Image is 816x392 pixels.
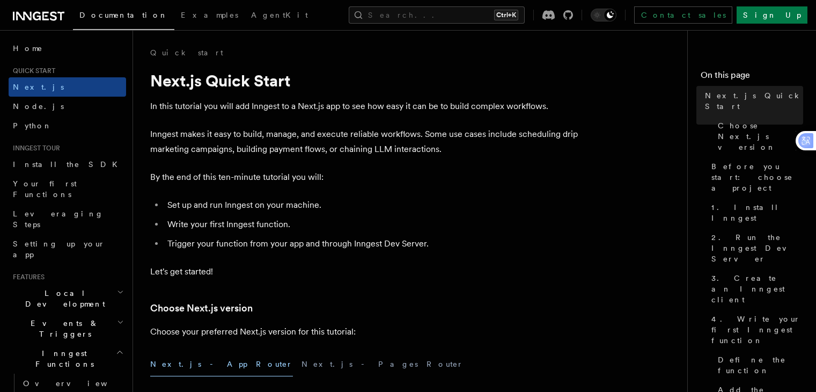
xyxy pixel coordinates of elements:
span: Local Development [9,288,117,309]
span: Define the function [718,354,803,376]
h1: Next.js Quick Start [150,71,579,90]
a: Choose Next.js version [714,116,803,157]
span: Home [13,43,43,54]
span: Examples [181,11,238,19]
span: Your first Functions [13,179,77,199]
button: Next.js - App Router [150,352,293,376]
button: Next.js - Pages Router [302,352,464,376]
p: Let's get started! [150,264,579,279]
span: Inngest Functions [9,348,116,369]
button: Events & Triggers [9,314,126,344]
span: Documentation [79,11,168,19]
a: Setting up your app [9,234,126,264]
a: Your first Functions [9,174,126,204]
button: Inngest Functions [9,344,126,374]
a: Next.js [9,77,126,97]
span: Events & Triggers [9,318,117,339]
span: 4. Write your first Inngest function [711,314,803,346]
a: Choose Next.js version [150,301,253,316]
a: Leveraging Steps [9,204,126,234]
a: Contact sales [634,6,732,24]
a: Examples [174,3,245,29]
a: Quick start [150,47,223,58]
a: AgentKit [245,3,314,29]
li: Set up and run Inngest on your machine. [164,198,579,213]
span: Node.js [13,102,64,111]
a: Define the function [714,350,803,380]
a: 2. Run the Inngest Dev Server [707,228,803,268]
a: Node.js [9,97,126,116]
a: Before you start: choose a project [707,157,803,198]
button: Local Development [9,284,126,314]
p: Inngest makes it easy to build, manage, and execute reliable workflows. Some use cases include sc... [150,127,579,157]
li: Trigger your function from your app and through Inngest Dev Server. [164,236,579,251]
p: In this tutorial you will add Inngest to a Next.js app to see how easy it can be to build complex... [150,99,579,114]
a: 3. Create an Inngest client [707,268,803,309]
span: Quick start [9,67,55,75]
span: Before you start: choose a project [711,161,803,193]
span: Python [13,121,52,130]
p: Choose your preferred Next.js version for this tutorial: [150,324,579,339]
li: Write your first Inngest function. [164,217,579,232]
a: Next.js Quick Start [701,86,803,116]
h4: On this page [701,69,803,86]
span: Overview [23,379,134,388]
a: Home [9,39,126,58]
span: Choose Next.js version [718,120,803,153]
a: Sign Up [737,6,807,24]
span: AgentKit [251,11,308,19]
span: Next.js [13,83,64,91]
span: Inngest tour [9,144,60,153]
span: 1. Install Inngest [711,202,803,223]
span: Next.js Quick Start [705,90,803,112]
a: 1. Install Inngest [707,198,803,228]
span: Install the SDK [13,160,124,169]
a: Python [9,116,126,135]
span: Setting up your app [13,239,105,259]
a: Install the SDK [9,155,126,174]
button: Toggle dark mode [591,9,616,21]
p: By the end of this ten-minute tutorial you will: [150,170,579,185]
kbd: Ctrl+K [494,10,518,20]
span: 2. Run the Inngest Dev Server [711,232,803,264]
button: Search...Ctrl+K [349,6,525,24]
span: Features [9,273,45,281]
span: Leveraging Steps [13,209,104,229]
a: Documentation [73,3,174,30]
a: 4. Write your first Inngest function [707,309,803,350]
span: 3. Create an Inngest client [711,273,803,305]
